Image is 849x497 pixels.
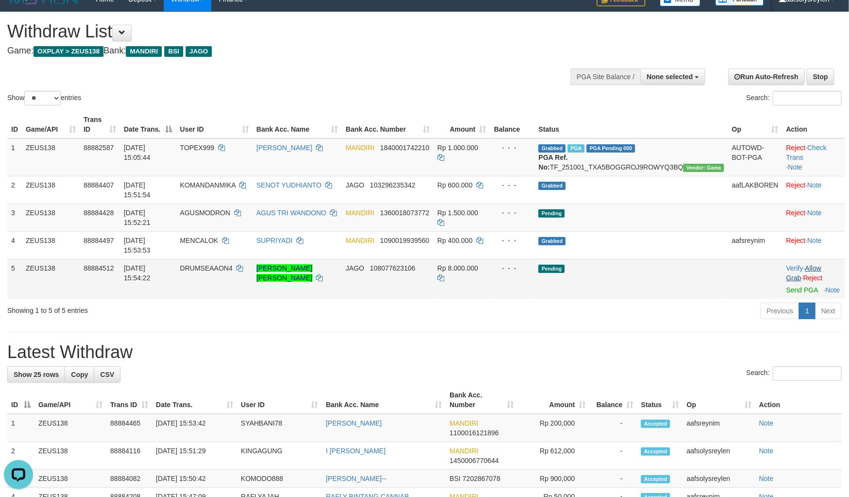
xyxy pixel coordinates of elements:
span: Vendor URL: https://trx31.1velocity.biz [683,164,724,172]
span: BSI [164,46,183,57]
td: · · [782,138,845,176]
h1: Withdraw List [7,22,556,41]
th: User ID: activate to sort column ascending [176,111,252,138]
td: 2 [7,442,35,470]
a: Send PGA [786,286,818,294]
span: PGA Pending [587,144,635,153]
label: Search: [746,91,842,105]
select: Showentries [24,91,61,105]
span: [DATE] 15:54:22 [124,264,151,282]
td: 2 [7,176,22,204]
td: 1 [7,414,35,442]
th: Op: activate to sort column ascending [683,386,755,414]
span: MANDIRI [450,419,478,427]
span: None selected [647,73,693,81]
span: JAGO [346,181,364,189]
b: PGA Ref. No: [538,154,568,171]
span: 88884497 [84,237,114,244]
span: [DATE] 15:05:44 [124,144,151,161]
a: [PERSON_NAME] [PERSON_NAME] [257,264,312,282]
a: Show 25 rows [7,366,65,383]
span: MANDIRI [126,46,162,57]
th: Status [535,111,728,138]
span: Copy 1840001742210 to clipboard [380,144,429,152]
span: Rp 1.000.000 [437,144,478,152]
span: 88884407 [84,181,114,189]
a: SENOT YUDHIANTO [257,181,322,189]
th: Op: activate to sort column ascending [728,111,782,138]
th: Trans ID: activate to sort column ascending [80,111,120,138]
td: KINGAGUNG [237,442,322,470]
td: Rp 900,000 [518,470,589,488]
span: [DATE] 15:51:54 [124,181,151,199]
span: KOMANDANMIKA [180,181,235,189]
input: Search: [773,366,842,381]
a: SUPRIYADI [257,237,293,244]
span: 88882587 [84,144,114,152]
a: Note [807,181,822,189]
span: MANDIRI [346,237,375,244]
a: Run Auto-Refresh [728,69,805,85]
div: - - - [494,236,531,245]
a: AGUS TRI WANDONO [257,209,327,217]
td: · [782,176,845,204]
th: Date Trans.: activate to sort column descending [120,111,176,138]
input: Search: [773,91,842,105]
span: Copy 7202867078 to clipboard [463,475,501,482]
th: Action [782,111,845,138]
span: Marked by aafnoeunsreypich [568,144,585,153]
th: Bank Acc. Number: activate to sort column ascending [446,386,518,414]
span: AGUSMODRON [180,209,230,217]
th: Action [755,386,842,414]
span: Pending [538,265,565,273]
span: Grabbed [538,144,566,153]
span: Rp 8.000.000 [437,264,478,272]
a: Previous [761,303,799,319]
div: - - - [494,180,531,190]
div: - - - [494,208,531,218]
div: Showing 1 to 5 of 5 entries [7,302,347,315]
a: Reject [803,274,823,282]
td: 5 [7,259,22,299]
a: Note [759,475,774,482]
a: Check Trans [786,144,827,161]
td: Rp 200,000 [518,414,589,442]
a: Reject [786,209,806,217]
span: CSV [100,371,114,378]
span: DRUMSEAAON4 [180,264,232,272]
span: BSI [450,475,461,482]
h1: Latest Withdraw [7,343,842,362]
span: JAGO [346,264,364,272]
td: [DATE] 15:50:42 [152,470,237,488]
td: · · [782,259,845,299]
div: - - - [494,263,531,273]
span: Show 25 rows [14,371,59,378]
th: ID: activate to sort column descending [7,386,35,414]
label: Show entries [7,91,81,105]
td: ZEUS138 [22,204,80,231]
a: [PERSON_NAME] [326,419,382,427]
span: Accepted [641,447,670,456]
span: MANDIRI [346,209,375,217]
td: ZEUS138 [22,176,80,204]
span: Rp 600.000 [437,181,472,189]
span: OXPLAY > ZEUS138 [34,46,104,57]
span: [DATE] 15:53:53 [124,237,151,254]
a: 1 [799,303,815,319]
th: Amount: activate to sort column ascending [433,111,490,138]
a: Verify [786,264,803,272]
td: SYAHBANI78 [237,414,322,442]
td: aafsolysreylen [683,470,755,488]
td: 1 [7,138,22,176]
td: [DATE] 15:51:29 [152,442,237,470]
button: Open LiveChat chat widget [4,4,33,33]
a: Reject [786,144,806,152]
td: 3 [7,204,22,231]
td: · [782,204,845,231]
span: TOPEX999 [180,144,214,152]
span: [DATE] 15:52:21 [124,209,151,226]
td: ZEUS138 [35,442,106,470]
td: [DATE] 15:53:42 [152,414,237,442]
td: - [589,470,637,488]
a: Note [759,447,774,455]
